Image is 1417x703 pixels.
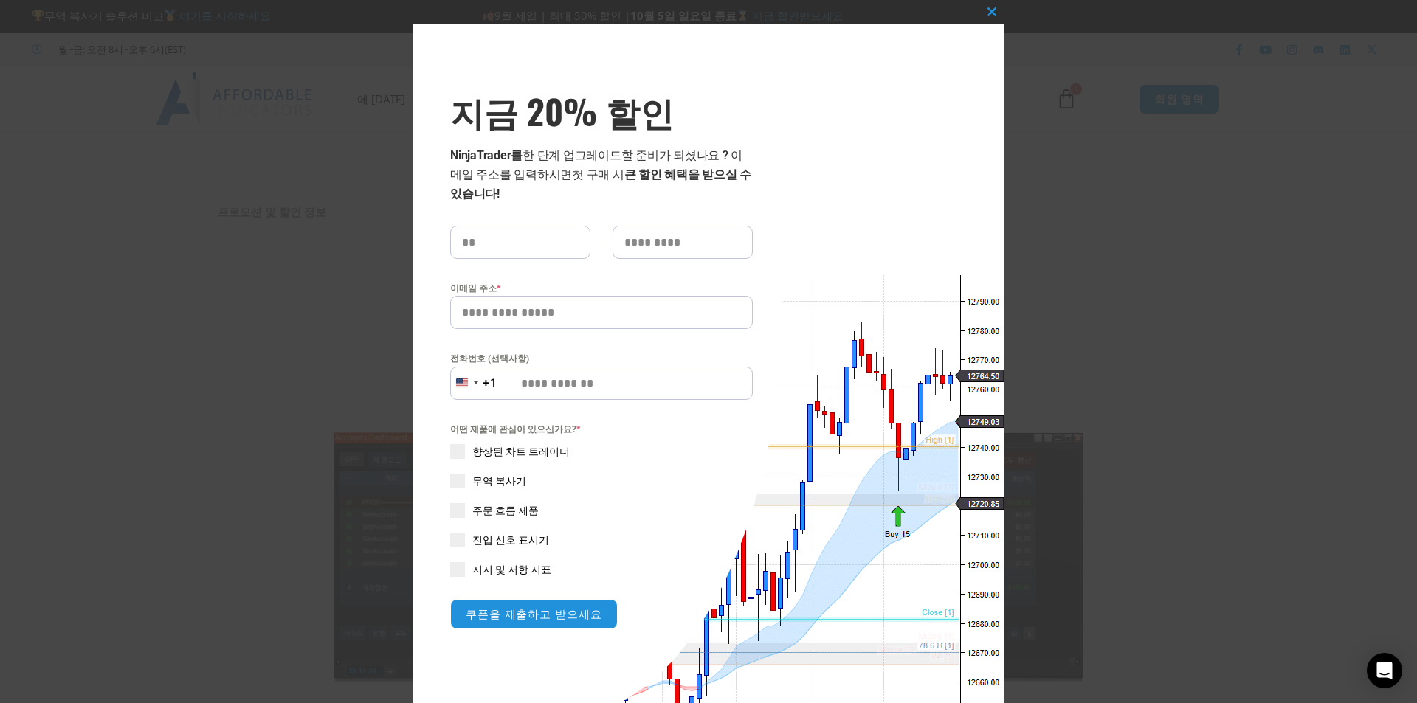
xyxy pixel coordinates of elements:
font: 지지 및 저항 지표 [472,564,551,575]
label: 진입 신호 표시기 [450,533,753,547]
font: 어떤 제품에 관심이 있으신가요? [450,424,576,434]
label: 무역 복사기 [450,474,753,488]
label: 지지 및 저항 지표 [450,562,753,577]
div: 인터콤 메신저 열기 [1367,653,1402,688]
button: 선택된 국가 [450,367,497,400]
font: 지금 20% 할인 [450,86,674,136]
label: 향상된 차트 트레이더 [450,444,753,459]
font: 무역 복사기 [472,475,526,487]
font: NinjaTrader를 [450,148,523,162]
font: 첫 구매 시 [572,167,624,181]
font: 한 단계 업그레이드 [523,148,621,162]
font: 쿠폰을 제출하고 받으세요 [466,606,602,621]
font: +1 [483,376,497,390]
font: 전화번호 (선택사항) [450,353,529,364]
font: 주문 흐름 제품 [472,505,539,516]
font: 진입 신호 표시기 [472,534,549,546]
font: 이메일 주소 [450,283,497,294]
button: 쿠폰을 제출하고 받으세요 [450,599,618,629]
font: 향상된 차트 트레이더 [472,446,570,457]
label: 주문 흐름 제품 [450,503,753,518]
